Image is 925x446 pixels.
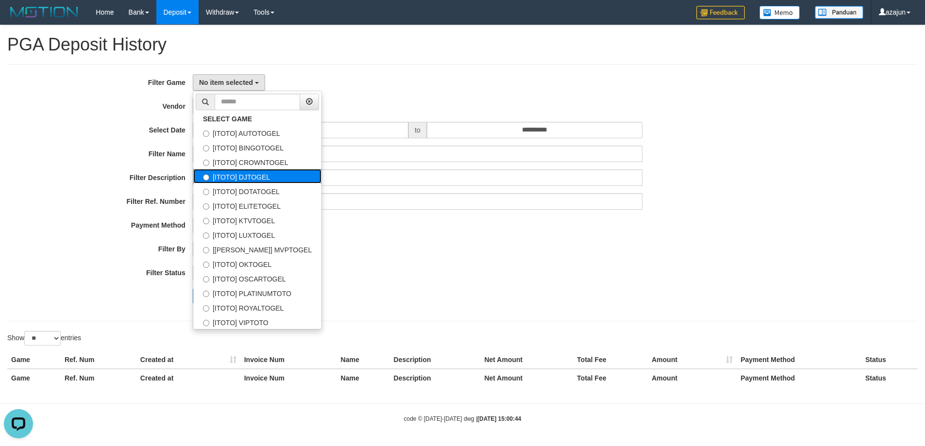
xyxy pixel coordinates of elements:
[203,262,209,268] input: [ITOTO] OKTOGEL
[648,369,737,387] th: Amount
[337,369,390,387] th: Name
[193,198,321,213] label: [ITOTO] ELITETOGEL
[193,285,321,300] label: [ITOTO] PLATINUMTOTO
[7,331,81,346] label: Show entries
[61,369,136,387] th: Ref. Num
[203,115,252,123] b: SELECT GAME
[404,415,521,422] small: code © [DATE]-[DATE] dwg |
[203,160,209,166] input: [ITOTO] CROWNTOGEL
[480,369,573,387] th: Net Amount
[193,227,321,242] label: [ITOTO] LUXTOGEL
[193,154,321,169] label: [ITOTO] CROWNTOGEL
[193,300,321,314] label: [ITOTO] ROYALTOGEL
[193,271,321,285] label: [ITOTO] OSCARTOGEL
[861,351,918,369] th: Status
[4,4,33,33] button: Open LiveChat chat widget
[136,351,240,369] th: Created at
[193,314,321,329] label: [ITOTO] VIPTOTO
[737,369,861,387] th: Payment Method
[815,6,863,19] img: panduan.png
[203,291,209,297] input: [ITOTO] PLATINUMTOTO
[7,369,61,387] th: Game
[24,331,61,346] select: Showentries
[193,125,321,140] label: [ITOTO] AUTOTOGEL
[193,242,321,256] label: [[PERSON_NAME]] MVPTOGEL
[337,351,390,369] th: Name
[861,369,918,387] th: Status
[193,256,321,271] label: [ITOTO] OKTOGEL
[193,74,265,91] button: No item selected
[737,351,861,369] th: Payment Method
[203,276,209,282] input: [ITOTO] OSCARTOGEL
[203,218,209,224] input: [ITOTO] KTVTOGEL
[199,79,253,86] span: No item selected
[696,6,745,19] img: Feedback.jpg
[193,169,321,183] label: [ITOTO] DJTOGEL
[203,247,209,253] input: [[PERSON_NAME]] MVPTOGEL
[7,5,81,19] img: MOTION_logo.png
[7,35,918,54] h1: PGA Deposit History
[193,213,321,227] label: [ITOTO] KTVTOGEL
[408,122,427,138] span: to
[203,232,209,239] input: [ITOTO] LUXTOGEL
[203,174,209,181] input: [ITOTO] DJTOGEL
[193,140,321,154] label: [ITOTO] BINGOTOGEL
[477,415,521,422] strong: [DATE] 15:00:44
[136,369,240,387] th: Created at
[203,320,209,326] input: [ITOTO] VIPTOTO
[193,113,321,125] a: SELECT GAME
[203,145,209,151] input: [ITOTO] BINGOTOGEL
[573,351,648,369] th: Total Fee
[480,351,573,369] th: Net Amount
[573,369,648,387] th: Total Fee
[390,351,481,369] th: Description
[240,351,337,369] th: Invoice Num
[7,351,61,369] th: Game
[648,351,737,369] th: Amount
[203,203,209,210] input: [ITOTO] ELITETOGEL
[61,351,136,369] th: Ref. Num
[240,369,337,387] th: Invoice Num
[203,189,209,195] input: [ITOTO] DOTATOGEL
[193,183,321,198] label: [ITOTO] DOTATOGEL
[390,369,481,387] th: Description
[759,6,800,19] img: Button%20Memo.svg
[203,305,209,312] input: [ITOTO] ROYALTOGEL
[203,131,209,137] input: [ITOTO] AUTOTOGEL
